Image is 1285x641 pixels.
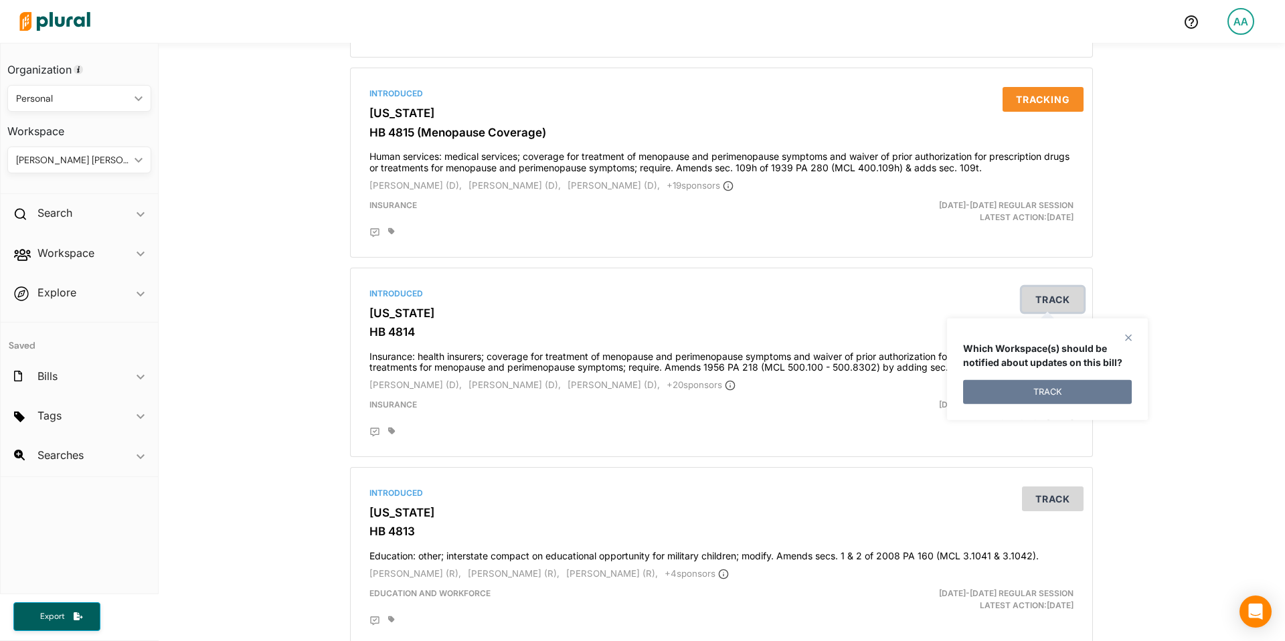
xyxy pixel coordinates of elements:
span: + 19 sponsor s [667,180,734,191]
button: Track [1022,486,1084,511]
span: [PERSON_NAME] (D), [468,180,561,191]
h2: Explore [37,285,76,300]
button: Track [1022,287,1084,312]
button: Export [13,602,100,631]
div: Introduced [369,288,1074,300]
div: Add tags [388,616,395,624]
h4: Education: other; interstate compact on educational opportunity for military children; modify. Am... [369,544,1074,562]
span: [DATE]-[DATE] Regular Session [939,200,1074,210]
h3: HB 4815 (Menopause Coverage) [369,126,1074,139]
div: Add Position Statement [369,227,380,238]
span: [PERSON_NAME] (D), [568,180,660,191]
p: Which Workspace(s) should be notified about updates on this bill? [963,341,1132,369]
h3: [US_STATE] [369,506,1074,519]
span: [PERSON_NAME] (R), [369,568,461,579]
div: AA [1227,8,1254,35]
h4: Insurance: health insurers; coverage for treatment of menopause and perimenopause symptoms and wa... [369,345,1074,374]
span: [PERSON_NAME] (D), [369,180,462,191]
div: Tooltip anchor [72,64,84,76]
h3: [US_STATE] [369,106,1074,120]
a: AA [1217,3,1265,40]
h2: Bills [37,369,58,383]
div: Introduced [369,487,1074,499]
div: Add Position Statement [369,427,380,438]
div: Latest Action: [DATE] [843,587,1084,612]
div: Latest Action: [DATE] [843,199,1084,223]
span: Insurance [369,399,417,409]
button: TRACK [963,380,1132,404]
span: [PERSON_NAME] (R), [468,568,560,579]
div: Open Intercom Messenger [1239,596,1272,628]
span: [DATE]-[DATE] Regular Session [939,399,1074,409]
span: Export [31,611,74,622]
h4: Human services: medical services; coverage for treatment of menopause and perimenopause symptoms ... [369,145,1074,174]
h2: Workspace [37,246,94,260]
button: Tracking [1003,87,1084,112]
span: [PERSON_NAME] (D), [468,379,561,390]
div: Add tags [388,227,395,236]
h3: Workspace [7,112,151,141]
h2: Search [37,205,72,220]
h4: Saved [1,323,158,355]
div: Personal [16,92,129,106]
div: Add Position Statement [369,616,380,626]
span: [PERSON_NAME] (R), [566,568,658,579]
div: Latest Action: [DATE] [843,399,1084,423]
div: Add tags [388,427,395,435]
h3: Organization [7,50,151,80]
h2: Tags [37,408,62,423]
div: Introduced [369,88,1074,100]
h3: HB 4814 [369,325,1074,339]
h3: [US_STATE] [369,306,1074,320]
span: [PERSON_NAME] (D), [568,379,660,390]
span: + 20 sponsor s [667,379,736,390]
span: [DATE]-[DATE] Regular Session [939,588,1074,598]
div: [PERSON_NAME] [PERSON_NAME]-MUTAKALLIM [16,153,129,167]
span: Insurance [369,200,417,210]
span: Education and Workforce [369,588,491,598]
span: + 4 sponsor s [665,568,729,579]
h3: HB 4813 [369,525,1074,538]
h2: Searches [37,448,84,462]
span: [PERSON_NAME] (D), [369,379,462,390]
